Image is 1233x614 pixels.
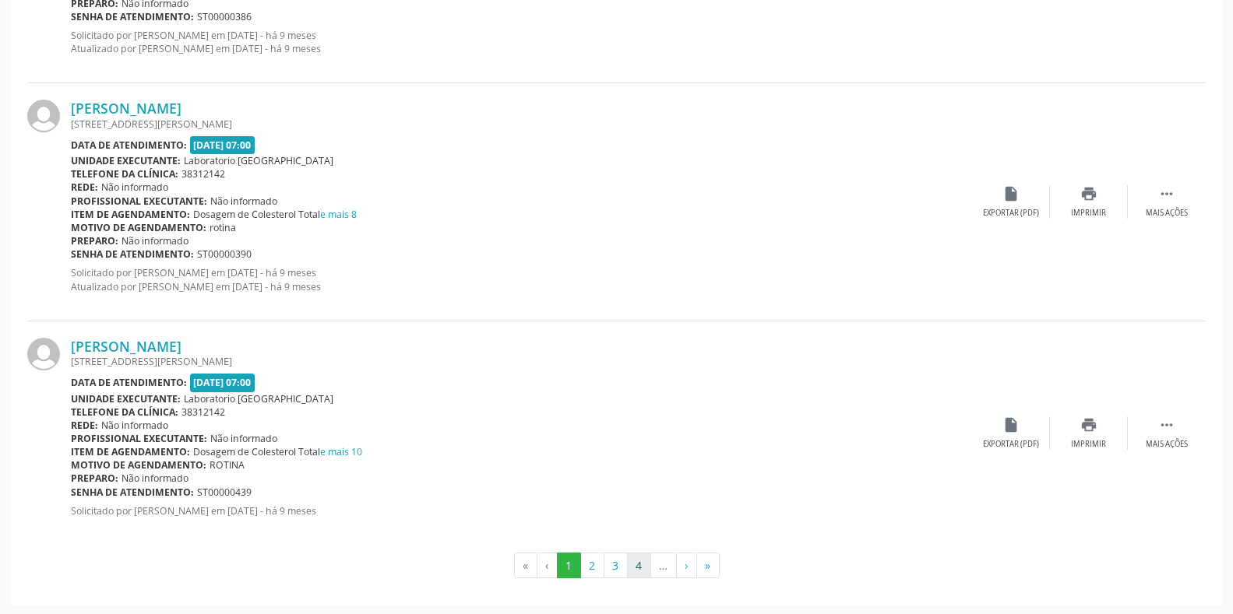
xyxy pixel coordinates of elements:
[101,181,168,194] span: Não informado
[197,247,252,261] span: ST00000390
[71,118,972,131] div: [STREET_ADDRESS][PERSON_NAME]
[71,167,178,181] b: Telefone da clínica:
[122,234,188,247] span: Não informado
[27,100,60,132] img: img
[71,405,178,419] b: Telefone da clínica:
[71,266,972,293] p: Solicitado por [PERSON_NAME] em [DATE] - há 9 meses Atualizado por [PERSON_NAME] em [DATE] - há 9...
[983,208,1039,219] div: Exportar (PDF)
[320,445,362,458] a: e mais 10
[122,472,188,485] span: Não informado
[181,405,225,419] span: 38312142
[210,432,277,445] span: Não informado
[184,392,333,405] span: Laboratorio [GEOGRAPHIC_DATA]
[71,139,187,152] b: Data de atendimento:
[71,355,972,368] div: [STREET_ADDRESS][PERSON_NAME]
[101,419,168,432] span: Não informado
[71,247,194,261] b: Senha de atendimento:
[71,445,190,458] b: Item de agendamento:
[210,221,236,234] span: rotina
[193,208,357,221] span: Dosagem de Colesterol Total
[71,458,206,472] b: Motivo de agendamento:
[71,432,207,445] b: Profissional executante:
[71,338,181,355] a: [PERSON_NAME]
[71,10,194,23] b: Senha de atendimento:
[71,208,190,221] b: Item de agendamento:
[1158,416,1175,433] i: 
[71,376,187,389] b: Data de atendimento:
[71,504,972,518] p: Solicitado por [PERSON_NAME] em [DATE] - há 9 meses
[71,29,972,55] p: Solicitado por [PERSON_NAME] em [DATE] - há 9 meses Atualizado por [PERSON_NAME] em [DATE] - há 9...
[71,472,118,485] b: Preparo:
[983,439,1039,450] div: Exportar (PDF)
[71,100,181,117] a: [PERSON_NAME]
[197,10,252,23] span: ST00000386
[71,154,181,167] b: Unidade executante:
[627,553,651,579] button: Go to page 4
[320,208,357,221] a: e mais 8
[604,553,628,579] button: Go to page 3
[71,419,98,432] b: Rede:
[210,195,277,208] span: Não informado
[696,553,720,579] button: Go to last page
[71,234,118,247] b: Preparo:
[27,553,1206,579] ul: Pagination
[181,167,225,181] span: 38312142
[1146,208,1188,219] div: Mais ações
[27,338,60,370] img: img
[1080,416,1097,433] i: print
[557,553,581,579] button: Go to page 1
[1002,185,1020,202] i: insert_drive_file
[580,553,604,579] button: Go to page 2
[197,486,252,499] span: ST00000439
[1071,208,1106,219] div: Imprimir
[1071,439,1106,450] div: Imprimir
[1002,416,1020,433] i: insert_drive_file
[71,392,181,405] b: Unidade executante:
[190,374,255,391] span: [DATE] 07:00
[193,445,362,458] span: Dosagem de Colesterol Total
[184,154,333,167] span: Laboratorio [GEOGRAPHIC_DATA]
[71,486,194,499] b: Senha de atendimento:
[1080,185,1097,202] i: print
[71,181,98,194] b: Rede:
[1146,439,1188,450] div: Mais ações
[1158,185,1175,202] i: 
[71,221,206,234] b: Motivo de agendamento:
[210,458,245,472] span: ROTINA
[71,195,207,208] b: Profissional executante:
[190,136,255,154] span: [DATE] 07:00
[676,553,697,579] button: Go to next page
